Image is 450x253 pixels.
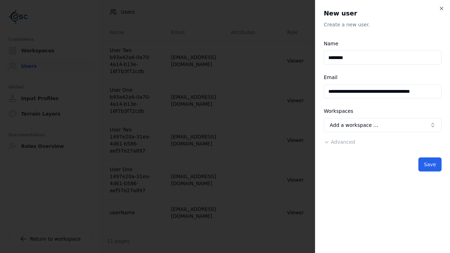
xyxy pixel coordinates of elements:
p: Create a new user. [324,21,442,28]
span: Add a workspace … [330,122,378,129]
button: Advanced [324,138,355,145]
button: Save [418,157,442,171]
span: Advanced [331,139,355,145]
label: Email [324,74,337,80]
label: Workspaces [324,108,353,114]
h2: New user [324,8,442,18]
label: Name [324,41,338,46]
